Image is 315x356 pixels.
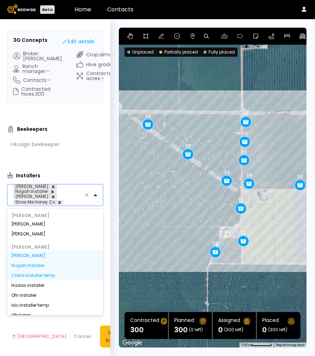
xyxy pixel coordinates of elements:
[11,222,99,226] div: [PERSON_NAME]
[241,343,252,347] span: 100 m
[74,333,91,340] div: Cancel
[268,328,287,332] span: (300 left)
[10,141,60,148] div: + Assign beekeeper
[60,37,97,47] button: Edit details
[127,49,154,55] div: Unplaced
[130,318,159,325] div: Contracted
[11,232,99,236] div: [PERSON_NAME]
[224,328,243,332] span: (300 left)
[185,143,191,149] div: 24
[239,343,274,347] button: Map scale: 100 m per 53 pixels
[13,189,49,194] div: Nogah Installer
[49,184,57,189] div: Remove Kevin G
[297,174,303,179] div: 24
[241,230,247,235] div: 12
[40,5,55,14] div: Beta
[218,326,223,333] h1: 0
[159,49,198,55] div: Partially placed
[262,326,267,333] h1: 0
[204,49,235,55] div: Fully placed
[17,127,48,132] h3: Beekeepers
[74,5,91,13] a: Home
[246,172,252,178] div: 24
[49,189,56,194] div: Remove Nogah Installer
[7,245,103,250] div: [PERSON_NAME]
[12,333,67,340] div: [GEOGRAPHIC_DATA]
[49,194,57,199] div: Remove Fritz Roepke
[76,61,121,68] div: Hive grade : 8
[11,313,99,317] div: Ofir temp
[174,326,188,333] h1: 300
[76,51,121,58] div: Crop : almonds
[11,254,99,258] div: [PERSON_NAME]
[76,71,121,81] div: Contracted acres : -
[121,338,144,347] a: Open this area in Google Maps (opens a new window)
[213,241,219,246] div: 24
[11,303,99,307] div: Ido installer temp
[13,87,62,96] div: Contracted hives : 300
[7,213,103,218] div: [PERSON_NAME]
[11,293,99,297] div: Ofir installer
[107,5,133,13] a: Contacts
[145,113,151,119] div: 24
[243,111,249,116] div: 12
[13,64,62,74] div: Ranch manager : -
[13,200,56,205] div: Show Me Honey Co
[189,328,203,332] span: (0 left)
[16,173,40,178] h3: Installers
[242,130,248,136] div: 12
[7,5,36,14] img: Beewise logo
[174,318,194,325] div: Planned
[276,343,304,347] a: Report a map error
[11,273,99,278] div: Crista Installer temp
[106,329,122,344] div: Save Ranch
[121,338,144,347] img: Google
[262,318,279,325] div: Placed
[100,326,128,347] button: Save Ranch
[9,326,70,347] button: [GEOGRAPHIC_DATA]
[224,169,230,175] div: 24
[13,194,49,199] div: [PERSON_NAME]
[70,331,94,342] button: Cancel
[238,197,244,203] div: 12
[13,37,48,44] h3: 3G Concepts
[13,51,62,61] div: Broker : [PERSON_NAME]
[130,326,144,333] h1: 300
[63,38,94,45] div: Edit details
[13,77,62,84] div: Contacts : -
[218,318,240,325] div: Assigned
[56,200,63,205] div: Remove Show Me Honey Co
[7,139,62,149] button: +Assign beekeeper
[13,184,49,189] div: [PERSON_NAME]
[11,263,99,268] div: Nogah Installer
[11,283,99,288] div: Hadas installer
[241,149,247,155] div: 12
